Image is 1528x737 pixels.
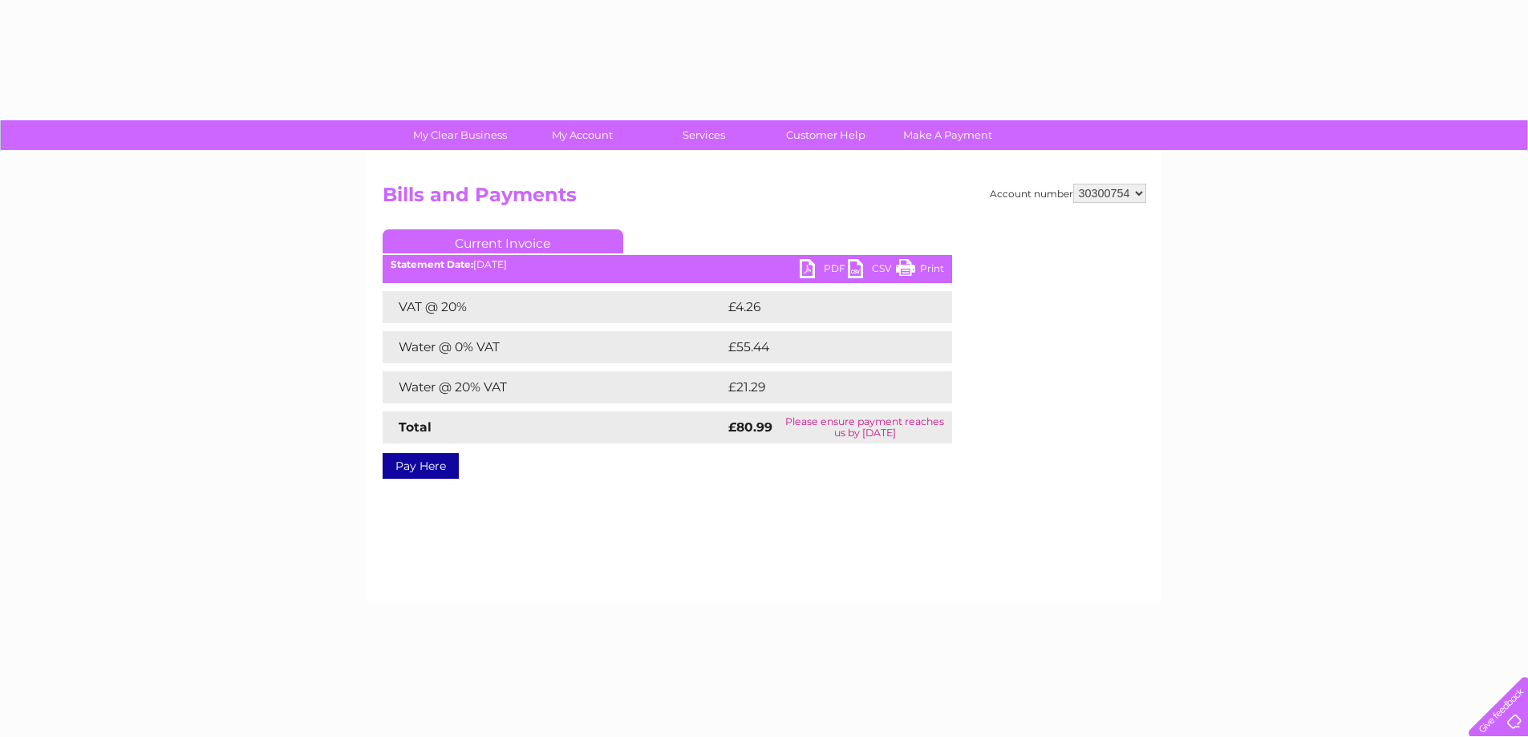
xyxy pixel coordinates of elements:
a: My Account [516,120,648,150]
td: £4.26 [724,291,914,323]
a: CSV [848,259,896,282]
a: Customer Help [760,120,892,150]
strong: Total [399,419,432,435]
div: Account number [990,184,1146,203]
a: My Clear Business [394,120,526,150]
td: VAT @ 20% [383,291,724,323]
td: Please ensure payment reaches us by [DATE] [778,411,951,443]
strong: £80.99 [728,419,772,435]
a: Pay Here [383,453,459,479]
td: Water @ 0% VAT [383,331,724,363]
td: Water @ 20% VAT [383,371,724,403]
b: Statement Date: [391,258,473,270]
a: Make A Payment [882,120,1014,150]
a: PDF [800,259,848,282]
td: £55.44 [724,331,920,363]
div: [DATE] [383,259,952,270]
h2: Bills and Payments [383,184,1146,214]
a: Current Invoice [383,229,623,253]
a: Print [896,259,944,282]
td: £21.29 [724,371,918,403]
a: Services [638,120,770,150]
